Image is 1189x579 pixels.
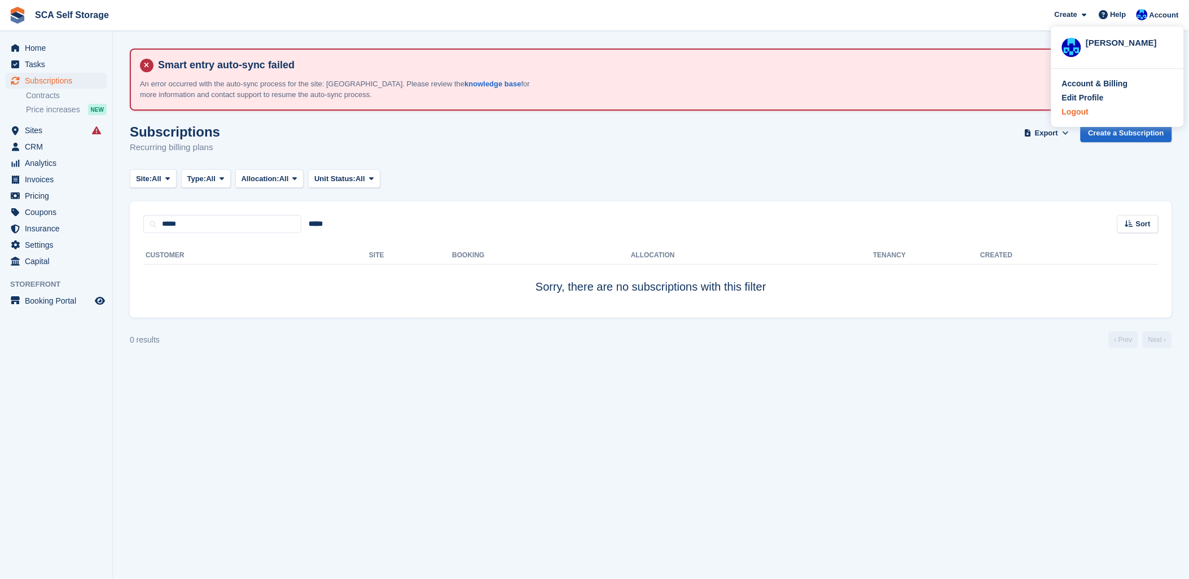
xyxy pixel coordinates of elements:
[981,247,1159,265] th: Created
[308,169,380,188] button: Unit Status: All
[187,173,207,185] span: Type:
[25,56,93,72] span: Tasks
[181,169,231,188] button: Type: All
[25,122,93,138] span: Sites
[30,6,113,24] a: SCA Self Storage
[153,59,1162,72] h4: Smart entry auto-sync failed
[6,56,107,72] a: menu
[6,139,107,155] a: menu
[452,247,631,265] th: Booking
[25,40,93,56] span: Home
[1143,331,1172,348] a: Next
[1035,128,1058,139] span: Export
[92,126,101,135] i: Smart entry sync failures have occurred
[1062,92,1173,104] a: Edit Profile
[356,173,365,185] span: All
[1149,10,1179,21] span: Account
[6,204,107,220] a: menu
[242,173,279,185] span: Allocation:
[235,169,304,188] button: Allocation: All
[6,155,107,171] a: menu
[1062,106,1173,118] a: Logout
[6,172,107,187] a: menu
[6,237,107,253] a: menu
[369,247,452,265] th: Site
[26,103,107,116] a: Price increases NEW
[25,221,93,236] span: Insurance
[1055,9,1077,20] span: Create
[6,293,107,309] a: menu
[1062,78,1128,90] div: Account & Billing
[136,173,152,185] span: Site:
[206,173,216,185] span: All
[1062,106,1089,118] div: Logout
[631,247,873,265] th: Allocation
[1062,78,1173,90] a: Account & Billing
[874,247,913,265] th: Tenancy
[130,141,220,154] p: Recurring billing plans
[25,139,93,155] span: CRM
[6,40,107,56] a: menu
[25,237,93,253] span: Settings
[130,124,220,139] h1: Subscriptions
[6,221,107,236] a: menu
[140,78,535,100] p: An error occurred with the auto-sync process for the site: [GEOGRAPHIC_DATA]. Please review the f...
[25,293,93,309] span: Booking Portal
[1081,124,1172,143] a: Create a Subscription
[25,172,93,187] span: Invoices
[1062,92,1104,104] div: Edit Profile
[314,173,356,185] span: Unit Status:
[1137,9,1148,20] img: Kelly Neesham
[152,173,161,185] span: All
[279,173,289,185] span: All
[1107,331,1174,348] nav: Page
[25,188,93,204] span: Pricing
[536,280,766,293] span: Sorry, there are no subscriptions with this filter
[26,90,107,101] a: Contracts
[130,334,160,346] div: 0 results
[25,73,93,89] span: Subscriptions
[10,279,112,290] span: Storefront
[6,253,107,269] a: menu
[1109,331,1138,348] a: Previous
[9,7,26,24] img: stora-icon-8386f47178a22dfd0bd8f6a31ec36ba5ce8667c1dd55bd0f319d3a0aa187defe.svg
[25,204,93,220] span: Coupons
[143,247,369,265] th: Customer
[1136,218,1151,230] span: Sort
[6,73,107,89] a: menu
[6,188,107,204] a: menu
[1111,9,1126,20] span: Help
[6,122,107,138] a: menu
[1086,37,1173,47] div: [PERSON_NAME]
[130,169,177,188] button: Site: All
[1062,38,1081,57] img: Kelly Neesham
[88,104,107,115] div: NEW
[464,80,521,88] a: knowledge base
[26,104,80,115] span: Price increases
[25,155,93,171] span: Analytics
[93,294,107,308] a: Preview store
[25,253,93,269] span: Capital
[1022,124,1072,143] button: Export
